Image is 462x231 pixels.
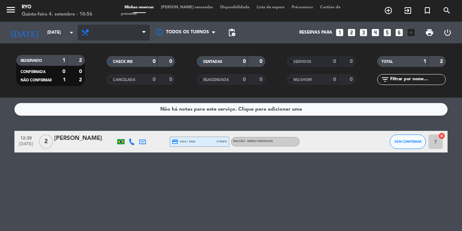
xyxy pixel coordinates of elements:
[333,77,336,82] strong: 0
[113,60,133,64] span: CHECK INS
[67,28,76,37] i: arrow_drop_down
[17,142,35,150] span: [DATE]
[21,70,45,74] span: CONFIRMADA
[217,139,227,144] span: stripe
[438,132,445,140] i: cancel
[260,59,264,64] strong: 0
[5,4,16,18] button: menu
[440,59,444,64] strong: 2
[359,28,368,37] i: looks_3
[443,28,452,37] i: power_settings_new
[350,77,354,82] strong: 0
[153,77,156,82] strong: 0
[288,5,317,9] span: Pré-acessos
[335,28,344,37] i: looks_one
[21,78,52,82] span: NÃO CONFIRMAR
[299,30,332,35] span: Reservas para
[333,59,336,64] strong: 0
[63,77,66,82] strong: 1
[22,11,92,18] div: Quinta-feira 4. setembro - 10:56
[243,59,246,64] strong: 0
[39,134,53,149] span: 2
[371,28,380,37] i: looks_4
[404,6,412,15] i: exit_to_app
[383,28,392,37] i: looks_5
[395,140,422,144] span: SEM CONFIRMAR
[390,134,426,149] button: SEM CONFIRMAR
[203,60,222,64] span: SENTADAS
[79,77,83,82] strong: 2
[227,28,236,37] span: pending_actions
[121,5,157,9] span: Minhas reservas
[350,59,354,64] strong: 0
[260,77,264,82] strong: 0
[423,59,426,64] strong: 1
[425,28,434,37] span: print
[395,28,404,37] i: looks_6
[293,78,312,82] span: NO-SHOW
[253,5,288,9] span: Lista de espera
[423,6,432,15] i: turned_in_not
[169,77,174,82] strong: 0
[439,22,457,43] div: LOG OUT
[172,138,195,145] span: visa * 0020
[233,140,273,143] span: BALCÃO - Menu Omakase
[382,60,393,64] span: TOTAL
[54,134,115,143] div: [PERSON_NAME]
[21,59,42,63] span: RESERVADO
[79,69,83,74] strong: 0
[389,76,445,84] input: Filtrar por nome...
[243,77,246,82] strong: 0
[5,25,44,40] i: [DATE]
[62,58,65,63] strong: 1
[203,78,229,82] span: REAGENDADA
[79,58,83,63] strong: 2
[381,75,389,84] i: filter_list
[153,59,156,64] strong: 0
[293,60,311,64] span: SERVIDOS
[93,30,113,35] span: Almoço
[17,133,35,142] span: 12:30
[347,28,356,37] i: looks_two
[384,6,393,15] i: add_circle_outline
[22,4,92,11] div: Ryo
[157,5,217,9] span: [PERSON_NAME] semeadas
[217,5,253,9] span: Disponibilidade
[443,6,451,15] i: search
[169,59,174,64] strong: 0
[160,105,302,114] div: Não há notas para este serviço. Clique para adicionar uma
[113,78,135,82] span: CANCELADA
[5,4,16,15] i: menu
[406,28,416,37] i: add_box
[172,138,178,145] i: credit_card
[62,69,65,74] strong: 0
